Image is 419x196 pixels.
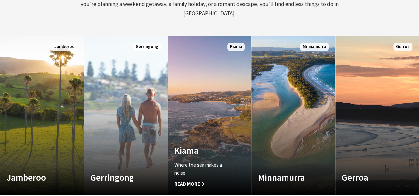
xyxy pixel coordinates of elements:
[168,36,251,195] a: Custom Image Used Kiama Where the sea makes a noise Read More Kiama
[227,43,245,51] span: Kiama
[300,43,329,51] span: Minnamurra
[52,43,77,51] span: Jamberoo
[90,172,148,183] h4: Gerringong
[258,172,316,183] h4: Minnamurra
[174,161,232,177] p: Where the sea makes a noise
[133,43,161,51] span: Gerringong
[335,36,419,195] a: Custom Image Used Gerroa Gerroa
[251,36,335,195] a: Custom Image Used Minnamurra Minnamurra
[7,172,65,183] h4: Jamberoo
[174,180,232,188] span: Read More
[342,172,400,183] h4: Gerroa
[393,43,412,51] span: Gerroa
[84,36,168,195] a: Custom Image Used Gerringong Gerringong
[174,145,232,156] h4: Kiama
